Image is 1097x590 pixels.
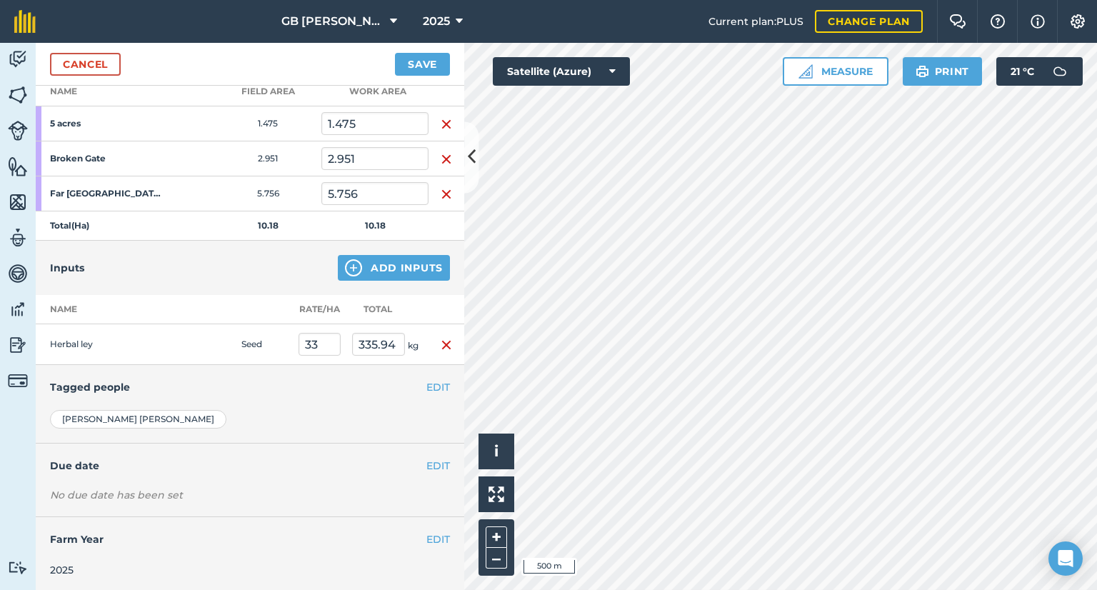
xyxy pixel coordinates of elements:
button: Print [903,57,983,86]
strong: Broken Gate [50,153,161,164]
img: svg+xml;base64,PHN2ZyB4bWxucz0iaHR0cDovL3d3dy53My5vcmcvMjAwMC9zdmciIHdpZHRoPSIxNyIgaGVpZ2h0PSIxNy... [1031,13,1045,30]
span: Current plan : PLUS [708,14,803,29]
button: – [486,548,507,569]
button: i [479,434,514,469]
h4: Due date [50,458,450,474]
img: svg+xml;base64,PD94bWwgdmVyc2lvbj0iMS4wIiBlbmNvZGluZz0idXRmLTgiPz4KPCEtLSBHZW5lcmF0b3I6IEFkb2JlIE... [8,121,28,141]
strong: 5 acres [50,118,161,129]
strong: Far [GEOGRAPHIC_DATA] [50,188,161,199]
img: svg+xml;base64,PD94bWwgdmVyc2lvbj0iMS4wIiBlbmNvZGluZz0idXRmLTgiPz4KPCEtLSBHZW5lcmF0b3I6IEFkb2JlIE... [8,263,28,284]
button: EDIT [426,379,450,395]
span: i [494,442,499,460]
div: Open Intercom Messenger [1048,541,1083,576]
img: Ruler icon [798,64,813,79]
strong: 10.18 [365,220,386,231]
a: Change plan [815,10,923,33]
span: GB [PERSON_NAME] Farms [281,13,384,30]
img: svg+xml;base64,PHN2ZyB4bWxucz0iaHR0cDovL3d3dy53My5vcmcvMjAwMC9zdmciIHdpZHRoPSIxNiIgaGVpZ2h0PSIyNC... [441,116,452,133]
td: 1.475 [214,106,321,141]
div: 2025 [50,562,450,578]
img: svg+xml;base64,PHN2ZyB4bWxucz0iaHR0cDovL3d3dy53My5vcmcvMjAwMC9zdmciIHdpZHRoPSI1NiIgaGVpZ2h0PSI2MC... [8,84,28,106]
img: Two speech bubbles overlapping with the left bubble in the forefront [949,14,966,29]
span: 2025 [423,13,450,30]
button: EDIT [426,531,450,547]
img: svg+xml;base64,PD94bWwgdmVyc2lvbj0iMS4wIiBlbmNvZGluZz0idXRmLTgiPz4KPCEtLSBHZW5lcmF0b3I6IEFkb2JlIE... [8,227,28,249]
img: svg+xml;base64,PD94bWwgdmVyc2lvbj0iMS4wIiBlbmNvZGluZz0idXRmLTgiPz4KPCEtLSBHZW5lcmF0b3I6IEFkb2JlIE... [8,371,28,391]
td: 5.756 [214,176,321,211]
button: 21 °C [996,57,1083,86]
h4: Inputs [50,260,84,276]
h4: Tagged people [50,379,450,395]
img: svg+xml;base64,PHN2ZyB4bWxucz0iaHR0cDovL3d3dy53My5vcmcvMjAwMC9zdmciIHdpZHRoPSI1NiIgaGVpZ2h0PSI2MC... [8,156,28,177]
img: svg+xml;base64,PHN2ZyB4bWxucz0iaHR0cDovL3d3dy53My5vcmcvMjAwMC9zdmciIHdpZHRoPSIxNiIgaGVpZ2h0PSIyNC... [441,336,452,354]
img: svg+xml;base64,PD94bWwgdmVyc2lvbj0iMS4wIiBlbmNvZGluZz0idXRmLTgiPz4KPCEtLSBHZW5lcmF0b3I6IEFkb2JlIE... [8,334,28,356]
img: A cog icon [1069,14,1086,29]
a: Cancel [50,53,121,76]
img: Four arrows, one pointing top left, one top right, one bottom right and the last bottom left [489,486,504,502]
img: svg+xml;base64,PD94bWwgdmVyc2lvbj0iMS4wIiBlbmNvZGluZz0idXRmLTgiPz4KPCEtLSBHZW5lcmF0b3I6IEFkb2JlIE... [1046,57,1074,86]
th: Total [346,295,429,324]
img: svg+xml;base64,PHN2ZyB4bWxucz0iaHR0cDovL3d3dy53My5vcmcvMjAwMC9zdmciIHdpZHRoPSI1NiIgaGVpZ2h0PSI2MC... [8,191,28,213]
td: kg [346,324,429,365]
div: [PERSON_NAME] [PERSON_NAME] [50,410,226,429]
img: fieldmargin Logo [14,10,36,33]
strong: Total ( Ha ) [50,220,89,231]
img: svg+xml;base64,PHN2ZyB4bWxucz0iaHR0cDovL3d3dy53My5vcmcvMjAwMC9zdmciIHdpZHRoPSIxNCIgaGVpZ2h0PSIyNC... [345,259,362,276]
td: Herbal ley [36,324,179,365]
button: + [486,526,507,548]
img: A question mark icon [989,14,1006,29]
td: Seed [236,324,293,365]
img: svg+xml;base64,PHN2ZyB4bWxucz0iaHR0cDovL3d3dy53My5vcmcvMjAwMC9zdmciIHdpZHRoPSIxNiIgaGVpZ2h0PSIyNC... [441,151,452,168]
th: Field Area [214,77,321,106]
img: svg+xml;base64,PD94bWwgdmVyc2lvbj0iMS4wIiBlbmNvZGluZz0idXRmLTgiPz4KPCEtLSBHZW5lcmF0b3I6IEFkb2JlIE... [8,299,28,320]
th: Name [36,295,179,324]
button: Measure [783,57,888,86]
img: svg+xml;base64,PD94bWwgdmVyc2lvbj0iMS4wIiBlbmNvZGluZz0idXRmLTgiPz4KPCEtLSBHZW5lcmF0b3I6IEFkb2JlIE... [8,561,28,574]
button: EDIT [426,458,450,474]
strong: 10.18 [258,220,279,231]
th: Name [36,77,214,106]
button: Save [395,53,450,76]
div: No due date has been set [50,488,450,502]
img: svg+xml;base64,PHN2ZyB4bWxucz0iaHR0cDovL3d3dy53My5vcmcvMjAwMC9zdmciIHdpZHRoPSIxOSIgaGVpZ2h0PSIyNC... [916,63,929,80]
button: Satellite (Azure) [493,57,630,86]
th: Work area [321,77,429,106]
button: Add Inputs [338,255,450,281]
th: Rate/ Ha [293,295,346,324]
h4: Farm Year [50,531,450,547]
span: 21 ° C [1011,57,1034,86]
td: 2.951 [214,141,321,176]
img: svg+xml;base64,PHN2ZyB4bWxucz0iaHR0cDovL3d3dy53My5vcmcvMjAwMC9zdmciIHdpZHRoPSIxNiIgaGVpZ2h0PSIyNC... [441,186,452,203]
img: svg+xml;base64,PD94bWwgdmVyc2lvbj0iMS4wIiBlbmNvZGluZz0idXRmLTgiPz4KPCEtLSBHZW5lcmF0b3I6IEFkb2JlIE... [8,49,28,70]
